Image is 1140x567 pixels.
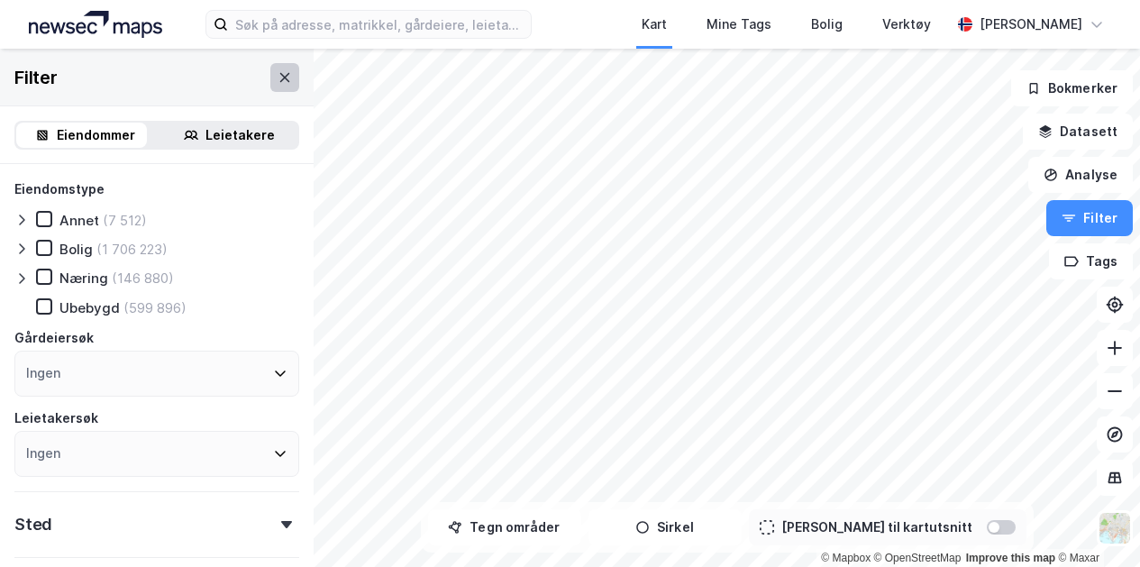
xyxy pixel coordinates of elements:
div: Annet [59,212,99,229]
img: logo.a4113a55bc3d86da70a041830d287a7e.svg [29,11,162,38]
a: Mapbox [821,552,871,564]
div: Bolig [811,14,843,35]
div: Gårdeiersøk [14,327,94,349]
div: Bolig [59,241,93,258]
div: Leietakersøk [14,407,98,429]
div: Eiendommer [57,124,135,146]
div: (146 880) [112,270,174,287]
div: Leietakere [205,124,275,146]
button: Tags [1049,243,1133,279]
div: Mine Tags [707,14,771,35]
button: Filter [1046,200,1133,236]
div: Filter [14,63,58,92]
div: Verktøy [882,14,931,35]
div: [PERSON_NAME] til kartutsnitt [781,517,972,538]
div: (7 512) [103,212,147,229]
div: Ubebygd [59,299,120,316]
button: Bokmerker [1011,70,1133,106]
iframe: Chat Widget [1050,480,1140,567]
div: (599 896) [123,299,187,316]
div: Kontrollprogram for chat [1050,480,1140,567]
div: Eiendomstype [14,178,105,200]
button: Sirkel [588,509,742,545]
a: OpenStreetMap [874,552,962,564]
div: Sted [14,514,52,535]
button: Datasett [1023,114,1133,150]
button: Analyse [1028,157,1133,193]
div: Ingen [26,362,60,384]
div: [PERSON_NAME] [980,14,1082,35]
button: Tegn områder [428,509,581,545]
div: Næring [59,270,108,287]
div: Ingen [26,443,60,464]
div: Kart [642,14,667,35]
a: Improve this map [966,552,1055,564]
div: (1 706 223) [96,241,168,258]
input: Søk på adresse, matrikkel, gårdeiere, leietakere eller personer [228,11,531,38]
